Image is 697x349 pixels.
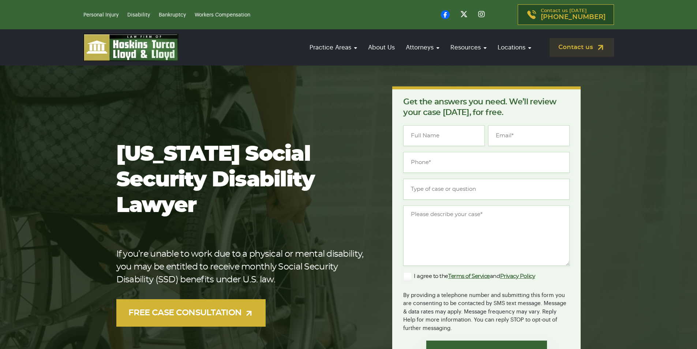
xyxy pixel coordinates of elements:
div: By providing a telephone number and submitting this form you are consenting to be contacted by SM... [403,287,570,333]
img: arrow-up-right-light.svg [244,309,254,318]
p: Get the answers you need. We’ll review your case [DATE], for free. [403,97,570,118]
a: Bankruptcy [159,12,186,18]
h1: [US_STATE] Social Security Disability Lawyer [116,142,369,219]
a: Practice Areas [306,37,361,58]
a: Terms of Service [448,274,490,279]
a: Contact us [DATE][PHONE_NUMBER] [518,4,614,25]
input: Phone* [403,152,570,173]
a: Workers Compensation [195,12,250,18]
a: Privacy Policy [500,274,535,279]
p: Contact us [DATE] [541,8,606,21]
a: Disability [127,12,150,18]
img: logo [83,34,179,61]
p: If you’re unable to work due to a physical or mental disability, you may be entitled to receive m... [116,248,369,286]
span: [PHONE_NUMBER] [541,14,606,21]
label: I agree to the and [403,272,535,281]
a: Resources [447,37,490,58]
a: Contact us [550,38,614,57]
a: About Us [364,37,398,58]
input: Full Name [403,125,485,146]
a: Attorneys [402,37,443,58]
input: Email* [488,125,570,146]
a: Personal Injury [83,12,119,18]
a: FREE CASE CONSULTATION [116,299,266,327]
a: Locations [494,37,535,58]
input: Type of case or question [403,179,570,200]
